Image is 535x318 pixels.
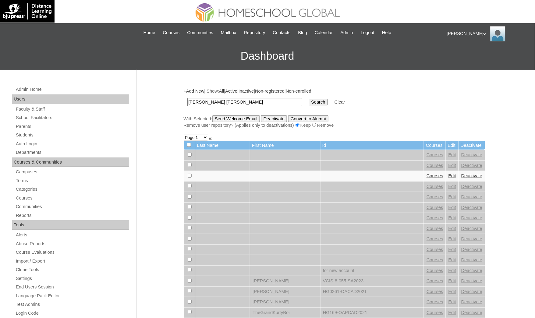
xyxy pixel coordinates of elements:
a: Courses [427,268,443,273]
span: Home [143,29,155,36]
a: Edit [448,163,456,168]
a: Departments [15,149,129,156]
a: Edit [448,299,456,304]
a: Course Evaluations [15,249,129,256]
span: Repository [244,29,265,36]
a: Campuses [15,168,129,176]
td: HG0261-OACAD2021 [321,287,424,297]
div: Remove user repository? (Applies only to deactivations) Keep Remove [184,122,485,129]
div: Courses & Communities [12,157,129,167]
a: Communities [15,203,129,210]
input: Search [187,98,302,106]
a: Language Pack Editor [15,292,129,300]
a: Courses [427,163,443,168]
a: Edit [448,278,456,283]
a: Courses [427,226,443,231]
div: [PERSON_NAME] [447,26,529,41]
td: [PERSON_NAME] [250,297,320,307]
a: Edit [448,226,456,231]
a: Edit [448,257,456,262]
a: Courses [427,152,443,157]
a: Edit [448,205,456,210]
a: Deactivate [461,226,482,231]
td: for new account [321,266,424,276]
a: Edit [448,268,456,273]
td: Last Name [195,141,250,150]
div: Users [12,94,129,104]
a: Contacts [270,29,294,36]
td: HG169-OAPCAD2021 [321,308,424,318]
a: Deactivate [461,278,482,283]
div: With Selected: [184,115,485,129]
a: Deactivate [461,194,482,199]
a: Deactivate [461,289,482,294]
td: Deactivate [459,141,485,150]
a: Non-registered [255,89,285,94]
span: Blog [298,29,307,36]
span: Mailbox [221,29,236,36]
a: Import / Export [15,257,129,265]
span: Logout [361,29,374,36]
span: Courses [163,29,180,36]
a: Auto Login [15,140,129,148]
a: Deactivate [461,205,482,210]
a: Deactivate [461,247,482,252]
input: Send Welcome Email [212,115,260,122]
a: Reports [15,212,129,219]
a: Clone Tools [15,266,129,274]
a: Deactivate [461,152,482,157]
a: Parents [15,123,129,130]
a: Courses [427,194,443,199]
a: Non-enrolled [286,89,311,94]
a: Edit [448,152,456,157]
a: Courses [427,205,443,210]
a: Abuse Reports [15,240,129,248]
a: Edit [448,247,456,252]
a: Admin Home [15,86,129,93]
a: Communities [184,29,216,36]
a: Courses [160,29,183,36]
a: Deactivate [461,236,482,241]
td: VCIS-8-055-SA2023 [321,276,424,286]
a: Edit [448,310,456,315]
a: Courses [427,236,443,241]
a: Mailbox [218,29,239,36]
a: Edit [448,173,456,178]
td: Id [321,141,424,150]
img: Ariane Ebuen [490,26,505,41]
td: Edit [446,141,459,150]
a: Courses [427,278,443,283]
a: Courses [427,299,443,304]
a: Courses [427,173,443,178]
a: Edit [448,236,456,241]
a: Admin [338,29,356,36]
a: Settings [15,275,129,282]
td: [PERSON_NAME] [250,287,320,297]
span: Admin [341,29,353,36]
a: Home [140,29,158,36]
span: Calendar [315,29,333,36]
a: Courses [427,289,443,294]
a: Students [15,131,129,139]
input: Search [309,99,328,105]
a: Deactivate [461,310,482,315]
a: Deactivate [461,215,482,220]
a: Terms [15,177,129,185]
a: Edit [448,215,456,220]
a: Courses [427,310,443,315]
a: Login Code [15,309,129,317]
a: Repository [241,29,268,36]
a: Courses [427,257,443,262]
h3: Dashboard [3,42,532,70]
a: » [209,135,212,140]
a: Deactivate [461,173,482,178]
td: [PERSON_NAME] [250,276,320,286]
a: Courses [427,184,443,189]
a: Courses [427,247,443,252]
a: School Facilitators [15,114,129,122]
a: Edit [448,184,456,189]
a: Deactivate [461,184,482,189]
a: Categories [15,185,129,193]
a: Edit [448,194,456,199]
a: Help [379,29,394,36]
